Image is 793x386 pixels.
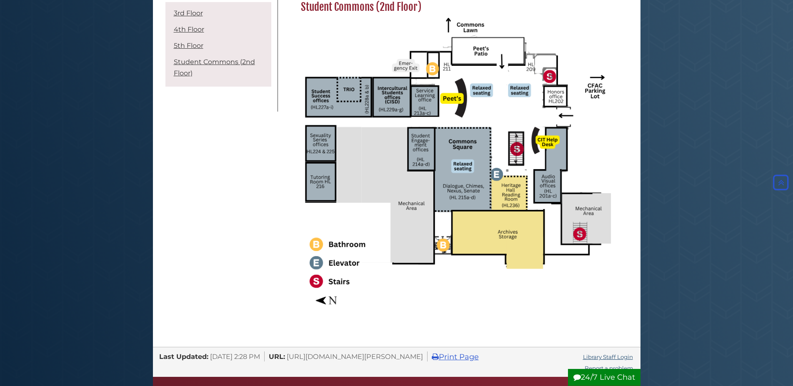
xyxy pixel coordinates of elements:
h2: Student Commons (2nd Floor) [297,0,615,14]
a: Student Commons (2nd Floor) [174,58,255,77]
button: 24/7 Live Chat [568,369,640,386]
a: Print Page [432,352,479,361]
span: URL: [269,352,285,361]
a: 3rd Floor [174,9,203,17]
a: Report a problem [585,365,633,371]
a: Back to Top [771,178,791,187]
a: 5th Floor [174,42,203,50]
span: [URL][DOMAIN_NAME][PERSON_NAME] [287,352,423,361]
a: Library Staff Login [583,354,633,360]
span: Last Updated: [159,352,208,361]
i: Print Page [432,353,439,361]
span: [DATE] 2:28 PM [210,352,260,361]
a: 4th Floor [174,25,204,33]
